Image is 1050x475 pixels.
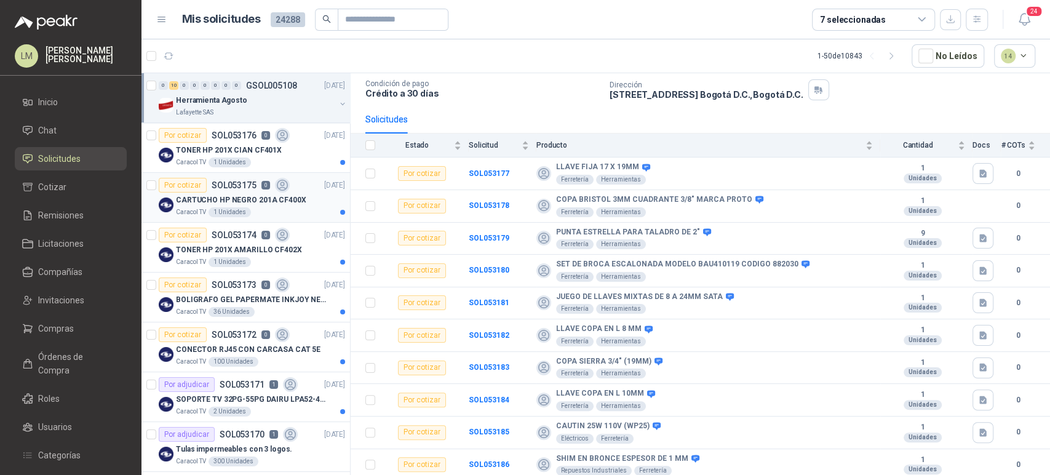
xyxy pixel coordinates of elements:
[269,430,278,439] p: 1
[15,175,127,199] a: Cotizar
[880,141,955,150] span: Cantidad
[176,158,206,167] p: Caracol TV
[469,396,509,404] a: SOL053184
[141,322,350,372] a: Por cotizarSOL0531720[DATE] Company LogoCONECTOR RJ45 CON CARCASA CAT 5ECaracol TV100 Unidades
[38,449,81,462] span: Categorías
[176,307,206,317] p: Caracol TV
[211,81,220,90] div: 0
[880,261,965,271] b: 1
[398,231,446,245] div: Por cotizar
[1001,265,1035,276] b: 0
[38,209,84,222] span: Remisiones
[880,134,972,158] th: Cantidad
[556,260,798,269] b: SET DE BROCA ESCALONADA MODELO BAU410119 CODIGO 882030
[176,95,247,106] p: Herramienta Agosto
[596,175,646,185] div: Herramientas
[1001,362,1035,373] b: 0
[1025,6,1043,17] span: 24
[398,393,446,407] div: Por cotizar
[469,363,509,372] a: SOL053183
[365,113,408,126] div: Solicitudes
[261,181,270,190] p: 0
[1001,297,1035,309] b: 0
[880,164,965,174] b: 1
[556,195,752,205] b: COPA BRISTOL 3MM CUADRANTE 3/8" MARCA PROTO
[904,271,942,281] div: Unidades
[1013,9,1035,31] button: 24
[383,141,451,150] span: Estado
[38,265,82,279] span: Compañías
[141,123,350,173] a: Por cotizarSOL0531760[DATE] Company LogoTONER HP 201X CIAN CF401XCaracol TV1 Unidades
[556,162,639,172] b: LLAVE FIJA 17 X 19MM
[365,88,600,98] p: Crédito a 30 días
[398,166,446,181] div: Por cotizar
[880,325,965,335] b: 1
[469,169,509,178] a: SOL053177
[176,244,302,256] p: TONER HP 201X AMARILLO CF402X
[912,44,984,68] button: No Leídos
[880,455,965,465] b: 1
[324,80,345,92] p: [DATE]
[1001,394,1035,406] b: 0
[596,239,646,249] div: Herramientas
[159,347,173,362] img: Company Logo
[904,174,942,183] div: Unidades
[904,206,942,216] div: Unidades
[159,377,215,392] div: Por adjudicar
[556,272,594,282] div: Ferretería
[596,272,646,282] div: Herramientas
[469,234,509,242] b: SOL053179
[15,387,127,410] a: Roles
[176,457,206,466] p: Caracol TV
[209,207,251,217] div: 1 Unidades
[610,89,803,100] p: [STREET_ADDRESS] Bogotá D.C. , Bogotá D.C.
[38,124,57,137] span: Chat
[556,454,688,464] b: SHIM EN BRONCE ESPESOR DE 1 MM
[176,108,213,118] p: Lafayette SAS
[324,429,345,441] p: [DATE]
[556,434,594,444] div: Eléctricos
[159,247,173,262] img: Company Logo
[904,238,942,248] div: Unidades
[246,81,297,90] p: GSOL005108
[469,428,509,436] a: SOL053185
[209,357,258,367] div: 100 Unidades
[15,415,127,439] a: Usuarios
[1001,168,1035,180] b: 0
[322,15,331,23] span: search
[1001,200,1035,212] b: 0
[201,81,210,90] div: 0
[176,444,292,455] p: Tulas impermeables con 3 logos.
[159,128,207,143] div: Por cotizar
[556,292,723,302] b: JUEGO DE LLAVES MIXTAS DE 8 A 24MM SATA
[398,361,446,375] div: Por cotizar
[159,327,207,342] div: Por cotizar
[398,457,446,472] div: Por cotizar
[469,266,509,274] b: SOL053180
[324,180,345,191] p: [DATE]
[159,98,173,113] img: Company Logo
[38,293,84,307] span: Invitaciones
[38,152,81,166] span: Solicitudes
[176,394,329,405] p: SOPORTE TV 32PG-55PG DAIRU LPA52-446KIT2
[15,289,127,312] a: Invitaciones
[38,95,58,109] span: Inicio
[820,13,886,26] div: 7 seleccionadas
[38,322,74,335] span: Compras
[159,277,207,292] div: Por cotizar
[994,44,1036,68] button: 14
[212,181,257,190] p: SOL053175
[469,460,509,469] a: SOL053186
[212,281,257,289] p: SOL053173
[536,134,880,158] th: Producto
[159,198,173,212] img: Company Logo
[556,357,651,367] b: COPA SIERRA 3/4" (19MM)
[269,380,278,389] p: 1
[1001,459,1035,471] b: 0
[176,145,282,156] p: TONER HP 201X CIAN CF401X
[209,457,258,466] div: 300 Unidades
[469,141,519,150] span: Solicitud
[1001,141,1025,150] span: # COTs
[556,175,594,185] div: Ferretería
